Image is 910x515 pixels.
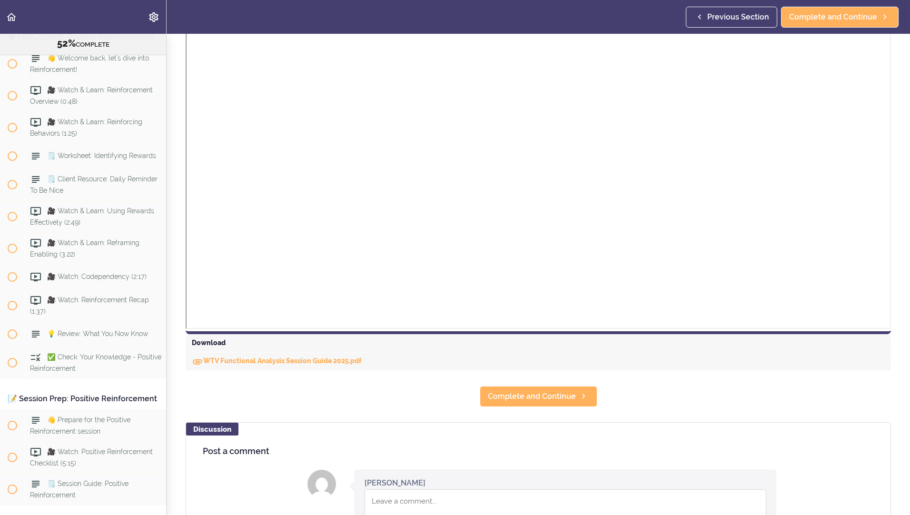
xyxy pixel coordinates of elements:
[30,296,149,315] span: 🎥 Watch: Reinforcement Recap (1:37)
[686,7,777,28] a: Previous Section
[480,386,597,407] a: Complete and Continue
[781,7,899,28] a: Complete and Continue
[57,38,76,49] span: 52%
[30,353,161,372] span: ✅ Check: Your Knowledge - Positive Reinforcement
[30,448,153,466] span: 🎥 Watch: Positive Reinforcement Checklist (5:15)
[192,357,362,365] a: DownloadWTV Functional Analysis Session Guide 2025.pdf
[6,11,17,23] svg: Back to course curriculum
[30,416,130,435] span: 👋 Prepare for the Positive Reinforcement session
[789,11,877,23] span: Complete and Continue
[12,38,154,50] div: COMPLETE
[30,175,158,194] span: 🗒️ Client Resource: Daily Reminder To Be Nice
[30,207,154,226] span: 🎥 Watch & Learn: Using Rewards Effectively (2:49)
[30,118,142,137] span: 🎥 Watch & Learn: Reinforcing Behaviors (1:25)
[488,391,576,402] span: Complete and Continue
[307,470,336,498] img: Elisha
[30,239,139,257] span: 🎥 Watch & Learn: Reframing Enabling (3:22)
[148,11,159,23] svg: Settings Menu
[707,11,769,23] span: Previous Section
[203,446,874,456] h4: Post a comment
[47,273,147,280] span: 🎥 Watch: Codependency (2:17)
[30,480,129,498] span: 🗒️ Session Guide: Positive Reinforcement
[365,477,425,488] div: [PERSON_NAME]
[30,54,149,73] span: 👋 Welcome back, let's dive into Reinforcement!
[47,330,148,337] span: 💡 Review: What You Now Know
[186,423,238,436] div: Discussion
[47,152,156,159] span: 🗒️ Worksheet: Identifying Rewards
[30,86,153,105] span: 🎥 Watch & Learn: Reinforcement Overview (0:48)
[186,334,891,352] div: Download
[192,356,203,367] svg: Download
